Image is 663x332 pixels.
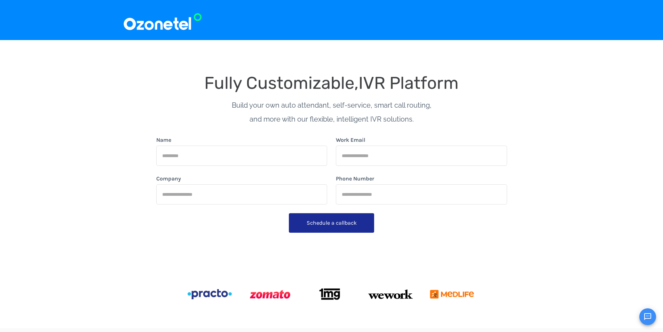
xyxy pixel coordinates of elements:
form: form [156,136,507,241]
span: Fully Customizable, [204,73,358,93]
label: Company [156,175,181,183]
span: and more with our flexible, intelligent IVR solutions. [250,115,414,123]
label: Work Email [336,136,365,144]
button: Open chat [639,308,656,325]
label: Phone Number [336,175,374,183]
button: Schedule a callback [289,213,374,233]
span: IVR Platform [358,73,459,93]
label: Name [156,136,171,144]
span: Build your own auto attendant, self-service, smart call routing, [232,101,432,109]
span: Schedule a callback [307,219,357,226]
